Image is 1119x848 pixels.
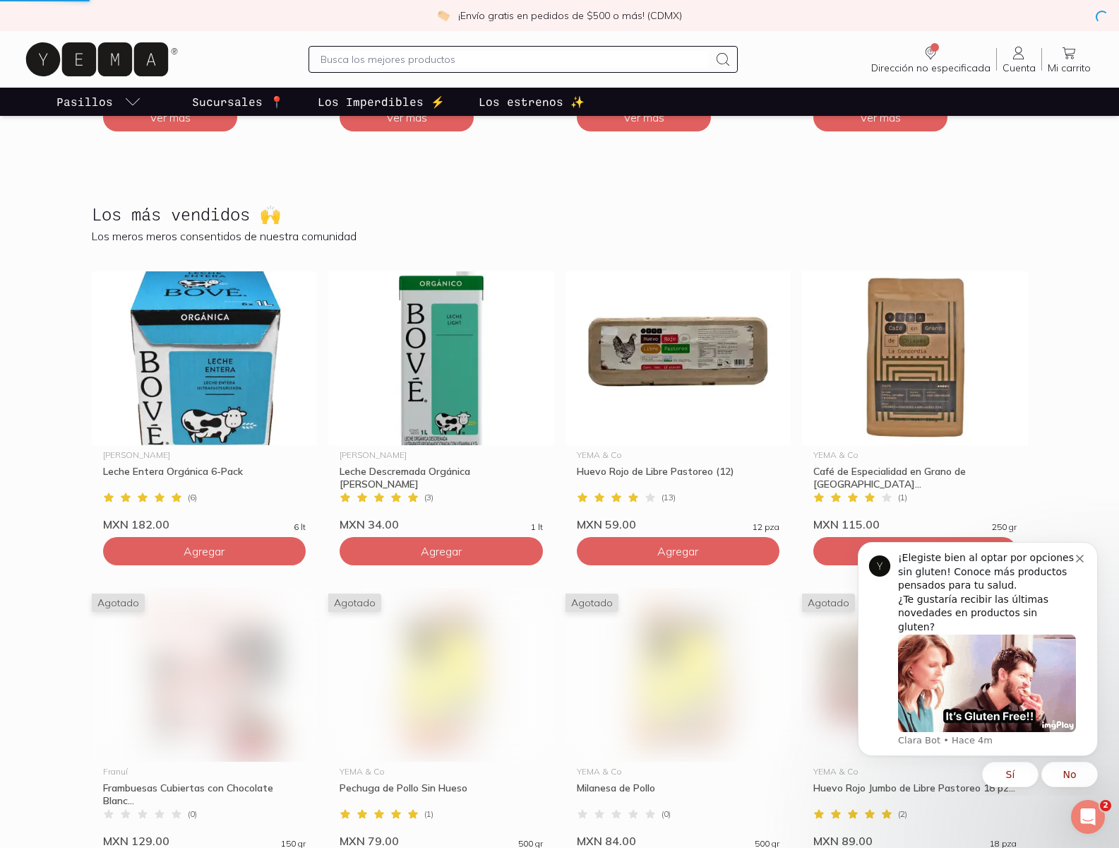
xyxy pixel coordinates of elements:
span: ( 3 ) [424,493,433,502]
button: Agregar [340,537,543,565]
span: 250 gr [992,523,1017,531]
button: Ver más [813,103,947,131]
button: Ver más [340,103,474,131]
a: Frambuesas Cubiertas con Chocolate Blanco y Chocolate AmargoAgotadoFranuíFrambuesas Cubiertas con... [92,588,318,848]
div: Café de Especialidad en Grano de [GEOGRAPHIC_DATA]... [813,465,1017,490]
img: Huevo Rojo de Libre Pastoreo (12) [566,271,791,445]
span: ( 6 ) [188,493,197,502]
div: Huevo Rojo Jumbo de Libre Pastoreo 18 pz... [813,782,1017,807]
span: ( 1 ) [898,493,907,502]
input: Busca los mejores productos [321,51,709,68]
div: Leche Entera Orgánica 6-Pack [103,465,306,490]
a: Leche Entera Orgánica 6-Pack[PERSON_NAME]Leche Entera Orgánica 6-Pack(6)MXN 182.006 lt [92,271,318,531]
div: Huevo Rojo de Libre Pastoreo (12) [577,465,780,490]
span: 150 gr [281,840,306,848]
span: MXN 59.00 [577,517,636,531]
img: Leche Descremada Orgánica Bové [328,271,554,445]
a: Pechuga de Pollo Sin HuesoAgotadoYEMA & CoPechuga de Pollo Sin Hueso(1)MXN 79.00500 gr [328,588,554,848]
p: Los meros meros consentidos de nuestra comunidad [92,229,1028,243]
span: 18 pza [990,840,1017,848]
iframe: Intercom notifications mensaje [837,529,1119,796]
img: Milanesa de Pollo [566,588,791,762]
span: 500 gr [755,840,779,848]
button: Agregar [103,537,306,565]
span: ( 0 ) [662,810,671,818]
button: Ver más [577,103,711,131]
img: check [437,9,450,22]
span: 2 [1100,800,1111,811]
a: Sucursales 📍 [189,88,287,116]
a: Leche Descremada Orgánica Bové[PERSON_NAME]Leche Descremada Orgánica [PERSON_NAME](3)MXN 34.001 lt [328,271,554,531]
img: Huevo Rojo Jumbo de Libre Pastoreo 18 pzas [802,588,1028,762]
p: ¡Envío gratis en pedidos de $500 o más! (CDMX) [458,8,682,23]
a: Cuenta [997,45,1041,74]
span: 500 gr [518,840,543,848]
a: Los estrenos ✨ [476,88,587,116]
iframe: Intercom live chat [1071,800,1105,834]
span: 1 lt [531,523,543,531]
div: Leche Descremada Orgánica [PERSON_NAME] [340,465,543,490]
p: Los estrenos ✨ [479,93,585,110]
span: ( 1 ) [424,810,433,818]
div: Pechuga de Pollo Sin Hueso [340,782,543,807]
button: Ver más [103,103,237,131]
img: Pechuga de Pollo Sin Hueso [328,588,554,762]
span: Agregar [184,544,225,558]
button: Agregar [813,537,1017,565]
div: Franuí [103,767,306,776]
span: MXN 129.00 [103,834,169,848]
button: Agregar [577,537,780,565]
span: ( 0 ) [188,810,197,818]
span: 6 lt [294,523,306,531]
span: Mi carrito [1048,61,1091,74]
p: Pasillos [56,93,113,110]
span: Agotado [328,594,381,612]
div: YEMA & Co [577,451,780,459]
img: Leche Entera Orgánica 6-Pack [92,271,318,445]
span: Agregar [421,544,462,558]
a: Café de Especialidad en Grano de Chiapas La ConcordiaYEMA & CoCafé de Especialidad en Grano de [G... [802,271,1028,531]
div: [PERSON_NAME] [340,451,543,459]
img: Frambuesas Cubiertas con Chocolate Blanco y Chocolate Amargo [92,588,318,762]
span: Agotado [92,594,145,612]
div: Frambuesas Cubiertas con Chocolate Blanc... [103,782,306,807]
div: [PERSON_NAME] [103,451,306,459]
a: Huevo Rojo de Libre Pastoreo (12)YEMA & CoHuevo Rojo de Libre Pastoreo (12)(13)MXN 59.0012 pza [566,271,791,531]
a: Los Imperdibles ⚡️ [315,88,448,116]
span: MXN 79.00 [340,834,399,848]
span: ( 2 ) [898,810,907,818]
a: Huevo Rojo Jumbo de Libre Pastoreo 18 pzasAgotadoYEMA & CoHuevo Rojo Jumbo de Libre Pastoreo 18 p... [802,588,1028,848]
span: 12 pza [753,523,779,531]
div: Milanesa de Pollo [577,782,780,807]
p: Los Imperdibles ⚡️ [318,93,445,110]
span: MXN 34.00 [340,517,399,531]
span: MXN 89.00 [813,834,873,848]
span: Dirección no especificada [871,61,991,74]
span: ( 13 ) [662,493,676,502]
span: MXN 115.00 [813,517,880,531]
a: Milanesa de PolloAgotadoYEMA & CoMilanesa de Pollo(0)MXN 84.00500 gr [566,588,791,848]
img: Café de Especialidad en Grano de Chiapas La Concordia [802,271,1028,445]
p: Sucursales 📍 [192,93,284,110]
span: MXN 84.00 [577,834,636,848]
span: Agregar [657,544,698,558]
a: pasillo-todos-link [54,88,144,116]
span: Agotado [566,594,618,612]
div: YEMA & Co [813,451,1017,459]
a: Mi carrito [1042,45,1096,74]
div: YEMA & Co [577,767,780,776]
h2: Los más vendidos 🙌 [92,205,281,223]
a: Dirección no especificada [866,45,996,74]
div: YEMA & Co [813,767,1017,776]
div: YEMA & Co [340,767,543,776]
span: MXN 182.00 [103,517,169,531]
